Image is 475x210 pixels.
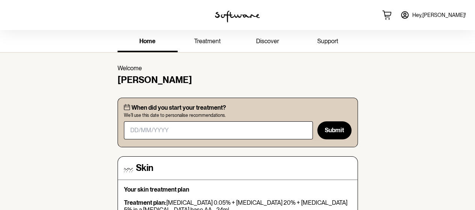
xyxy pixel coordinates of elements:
span: discover [256,38,279,45]
span: Submit [325,127,344,134]
p: When did you start your treatment? [131,104,226,111]
p: Your skin treatment plan [124,186,351,193]
h4: Skin [136,163,153,174]
a: home [118,32,178,52]
h4: [PERSON_NAME] [118,75,358,86]
span: support [317,38,338,45]
p: Welcome [118,65,358,72]
strong: Treatment plan: [124,199,166,206]
a: support [298,32,358,52]
a: Hey,[PERSON_NAME]! [396,6,470,24]
img: software logo [215,11,260,23]
button: Submit [317,121,351,139]
a: treatment [178,32,238,52]
span: home [139,38,155,45]
span: We'll use this date to personalise recommendations. [124,113,351,118]
a: discover [238,32,298,52]
input: DD/MM/YYYY [124,121,313,139]
span: treatment [194,38,221,45]
span: Hey, [PERSON_NAME] ! [412,12,466,18]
